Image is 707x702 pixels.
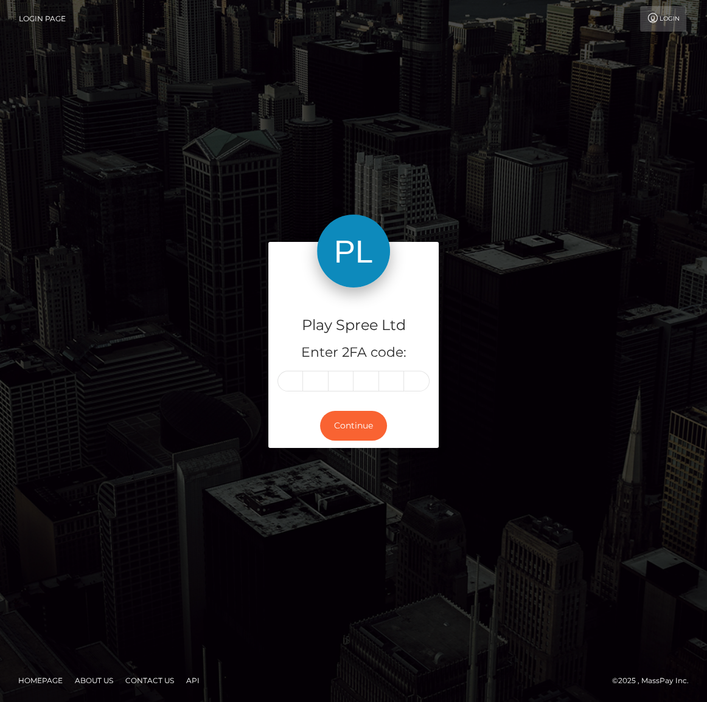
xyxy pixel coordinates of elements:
div: © 2025 , MassPay Inc. [612,674,698,687]
a: API [181,671,204,690]
a: Contact Us [120,671,179,690]
button: Continue [320,411,387,441]
a: Login Page [19,6,66,32]
a: Login [640,6,686,32]
h5: Enter 2FA code: [277,343,430,362]
img: Play Spree Ltd [317,215,390,287]
h4: Play Spree Ltd [277,315,430,336]
a: Homepage [13,671,68,690]
a: About Us [70,671,118,690]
